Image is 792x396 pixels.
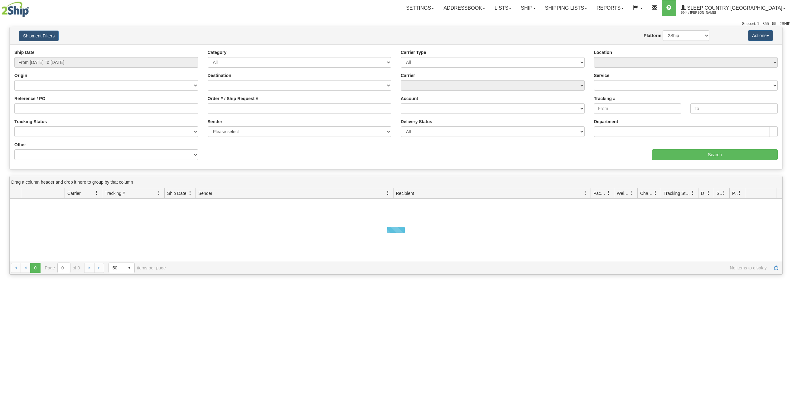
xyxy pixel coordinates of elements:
span: Shipment Issues [717,190,722,196]
span: Tracking # [105,190,125,196]
span: Sleep Country [GEOGRAPHIC_DATA] [686,5,782,11]
span: select [124,263,134,273]
a: Settings [401,0,439,16]
label: Tracking # [594,95,616,102]
label: Service [594,72,610,79]
span: Ship Date [167,190,186,196]
a: Refresh [771,263,781,273]
a: Delivery Status filter column settings [703,188,714,198]
span: Sender [198,190,212,196]
a: Sleep Country [GEOGRAPHIC_DATA] 2044 / [PERSON_NAME] [676,0,790,16]
iframe: chat widget [778,166,791,230]
span: Charge [640,190,653,196]
span: Carrier [67,190,81,196]
span: Page of 0 [45,263,80,273]
label: Ship Date [14,49,35,56]
label: Delivery Status [401,118,432,125]
a: Charge filter column settings [650,188,661,198]
a: Tracking # filter column settings [154,188,164,198]
label: Platform [644,32,661,39]
label: Other [14,142,26,148]
a: Packages filter column settings [603,188,614,198]
span: No items to display [175,265,767,270]
label: Origin [14,72,27,79]
span: 50 [113,265,121,271]
label: Destination [208,72,231,79]
a: Lists [490,0,516,16]
a: Reports [592,0,628,16]
a: Carrier filter column settings [91,188,102,198]
span: items per page [109,263,166,273]
span: Pickup Status [732,190,737,196]
label: Category [208,49,227,56]
div: grid grouping header [10,176,782,188]
a: Addressbook [439,0,490,16]
a: Ship Date filter column settings [185,188,196,198]
input: From [594,103,681,114]
label: Carrier Type [401,49,426,56]
button: Actions [748,30,773,41]
a: Pickup Status filter column settings [734,188,745,198]
a: Weight filter column settings [627,188,637,198]
a: Sender filter column settings [383,188,393,198]
input: To [690,103,778,114]
span: Weight [617,190,630,196]
label: Location [594,49,612,56]
span: Delivery Status [701,190,706,196]
a: Shipment Issues filter column settings [719,188,729,198]
span: Page 0 [30,263,40,273]
span: Packages [593,190,606,196]
a: Ship [516,0,540,16]
div: Support: 1 - 855 - 55 - 2SHIP [2,21,790,27]
span: Tracking Status [664,190,691,196]
label: Carrier [401,72,415,79]
label: Reference / PO [14,95,46,102]
span: Page sizes drop down [109,263,135,273]
a: Shipping lists [540,0,592,16]
span: Recipient [396,190,414,196]
label: Account [401,95,418,102]
label: Department [594,118,618,125]
a: Tracking Status filter column settings [688,188,698,198]
a: Recipient filter column settings [580,188,591,198]
span: 2044 / [PERSON_NAME] [681,10,727,16]
input: Search [652,149,778,160]
button: Shipment Filters [19,31,59,41]
label: Sender [208,118,222,125]
label: Order # / Ship Request # [208,95,258,102]
label: Tracking Status [14,118,47,125]
img: logo2044.jpg [2,2,29,17]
